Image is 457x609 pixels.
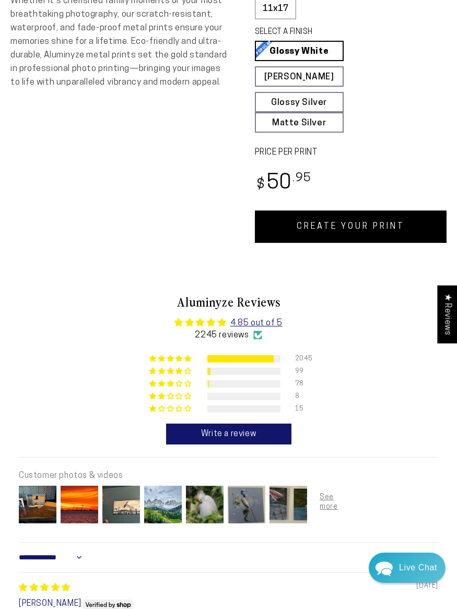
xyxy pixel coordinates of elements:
div: Click to open Judge.me floating reviews tab [437,285,457,343]
a: Write a review [166,424,291,444]
div: 4% (99) reviews with 4 star rating [149,368,193,376]
div: 78 [295,380,308,388]
span: 5 star review [19,584,71,592]
div: Customer photos & videos [19,470,438,482]
img: User picture [184,484,226,525]
img: User picture [226,484,267,525]
a: [PERSON_NAME] [255,66,344,87]
div: 0% (8) reviews with 2 star rating [149,393,193,401]
img: Verified Checkmark [253,331,262,339]
span: [PERSON_NAME] [19,600,81,608]
img: User picture [17,484,58,525]
img: User picture [100,484,142,525]
img: User picture [309,484,351,525]
div: Average rating is 4.85 stars [19,317,438,329]
div: 99 [295,368,308,375]
span: [DATE] [416,581,438,591]
a: 4.85 out of 5 [230,319,283,327]
label: PRICE PER PRINT [255,147,447,159]
div: 2045 [295,355,308,362]
a: CREATE YOUR PRINT [255,210,447,243]
select: Sort dropdown [19,547,85,568]
div: 1% (15) reviews with 1 star rating [149,405,193,413]
span: $ [256,178,265,192]
a: Matte Silver [255,112,344,133]
div: Contact Us Directly [399,553,437,583]
div: 8 [295,393,308,400]
div: 3% (78) reviews with 3 star rating [149,380,193,388]
div: Chat widget toggle [369,553,446,583]
a: Glossy Silver [255,92,344,112]
a: Glossy White [255,41,344,61]
legend: SELECT A FINISH [255,27,366,38]
img: User picture [58,484,100,525]
div: 91% (2045) reviews with 5 star rating [149,355,193,363]
h2: Aluminyze Reviews [19,293,438,311]
div: 15 [295,405,308,413]
sup: .95 [292,172,311,184]
bdi: 50 [255,173,312,194]
img: User picture [267,484,309,525]
img: User picture [142,484,184,525]
div: 2245 reviews [19,330,438,341]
